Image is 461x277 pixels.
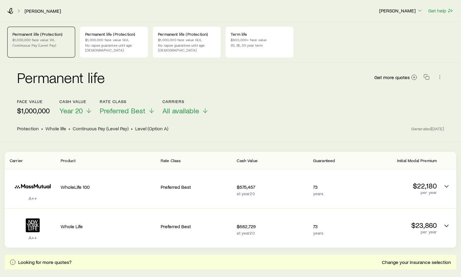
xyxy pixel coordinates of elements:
[162,106,199,115] span: All available
[73,125,129,132] span: Continuous Pay (Level Pay)
[161,158,181,163] span: Rate Class
[397,158,437,163] span: Initial Modal Premium
[12,32,70,37] p: Permanent life (Protection)
[313,191,361,196] p: years
[100,106,145,115] span: Preferred Best
[158,43,215,52] p: No-lapse guarantee until age [DEMOGRAPHIC_DATA]
[237,184,308,190] p: $575,457
[162,99,209,104] p: Carriers
[61,184,156,190] p: WholeLife 100
[231,43,288,48] p: 20, 25, 30 year term
[231,32,288,37] p: Term life
[162,99,209,115] button: CarriersAll available
[41,125,43,132] span: •
[17,99,50,104] p: face value
[12,37,70,42] p: $1,000,000 face value WL
[237,223,308,229] p: $682,729
[382,259,451,265] a: Change your insurance selection
[225,27,293,58] a: Term life$500,000+ face value20, 25, 30 year term
[85,32,143,37] p: Permanent life (Protection)
[366,190,437,195] p: per year
[17,106,50,115] p: $1,000,000
[131,125,133,132] span: •
[237,191,308,196] p: at year 20
[10,195,56,201] p: A++
[161,223,232,229] p: Preferred Best
[313,223,361,229] p: 73
[379,7,423,15] button: [PERSON_NAME]
[366,229,437,234] p: per year
[80,27,148,58] a: Permanent life (Protection)$1,000,000 face value GULNo-lapse guarantee until age [DEMOGRAPHIC_DATA]
[12,43,70,48] p: Continuous Pay (Level Pay)
[5,152,456,248] div: Permanent quotes
[374,74,417,81] a: Get more quotes
[153,27,221,58] a: Permanent life (Protection)$1,000,000 face value GULNo-lapse guarantee until age [DEMOGRAPHIC_DATA]
[17,125,39,132] span: Protection
[59,99,92,115] button: Cash ValueYear 20
[428,7,454,14] button: Get help
[313,184,361,190] p: 73
[59,99,92,104] p: Cash Value
[411,126,444,132] span: Generated
[135,125,168,132] span: Level (Option A)
[61,158,75,163] span: Product
[366,221,437,229] p: $23,860
[45,125,66,132] span: Whole life
[10,235,56,241] p: A++
[10,158,23,163] span: Carrier
[61,223,156,229] p: Whole Life
[85,37,143,42] p: $1,000,000 face value GUL
[237,158,258,163] span: Cash Value
[313,231,361,235] p: years
[100,99,155,104] p: Rate Class
[17,70,105,85] h2: Permanent life
[313,158,335,163] span: Guaranteed
[7,27,75,58] a: Permanent life (Protection)$1,000,000 face value WLContinuous Pay (Level Pay)
[18,259,72,265] p: Looking for more quotes?
[100,99,155,115] button: Rate ClassPreferred Best
[379,8,423,14] p: [PERSON_NAME]
[158,32,215,37] p: Permanent life (Protection)
[59,106,83,115] span: Year 20
[158,37,215,42] p: $1,000,000 face value GUL
[231,37,288,42] p: $500,000+ face value
[85,43,143,52] p: No-lapse guarantee until age [DEMOGRAPHIC_DATA]
[366,182,437,190] p: $22,180
[431,126,444,132] span: [DATE]
[237,231,308,235] p: at year 20
[24,8,61,14] a: [PERSON_NAME]
[68,125,70,132] span: •
[161,184,232,190] p: Preferred Best
[374,75,410,80] span: Get more quotes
